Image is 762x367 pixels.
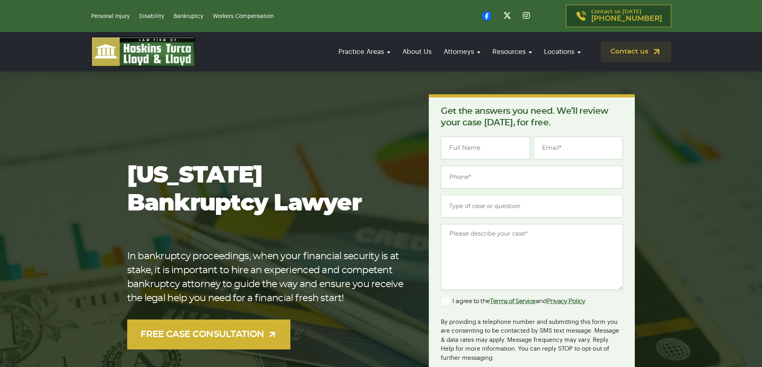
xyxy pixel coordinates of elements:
a: Practice Areas [334,40,394,63]
a: Workers Compensation [213,14,274,19]
a: About Us [398,40,436,63]
a: Contact us [601,42,671,62]
input: Type of case or question [441,195,623,218]
p: Contact us [DATE] [591,9,662,23]
a: Terms of Service [490,298,536,304]
p: In bankruptcy proceedings, when your financial security is at stake, it is important to hire an e... [127,250,404,306]
input: Full Name [441,137,530,159]
input: Email* [534,137,623,159]
h1: [US_STATE] Bankruptcy Lawyer [127,162,404,218]
a: Disability [139,14,164,19]
a: Attorneys [440,40,484,63]
label: I agree to the and [441,297,585,306]
img: arrow-up-right-light.svg [267,329,277,339]
a: Contact us [DATE][PHONE_NUMBER] [566,5,671,27]
input: Phone* [441,166,623,188]
a: Locations [540,40,585,63]
a: Bankruptcy [174,14,203,19]
a: Privacy Policy [547,298,585,304]
p: Get the answers you need. We’ll review your case [DATE], for free. [441,105,623,129]
a: Personal Injury [91,14,130,19]
a: FREE CASE CONSULTATION [127,319,291,349]
a: Resources [488,40,536,63]
div: By providing a telephone number and submitting this form you are consenting to be contacted by SM... [441,313,623,363]
hm-ph: [PHONE_NUMBER] [591,15,662,22]
img: logo [91,37,195,67]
